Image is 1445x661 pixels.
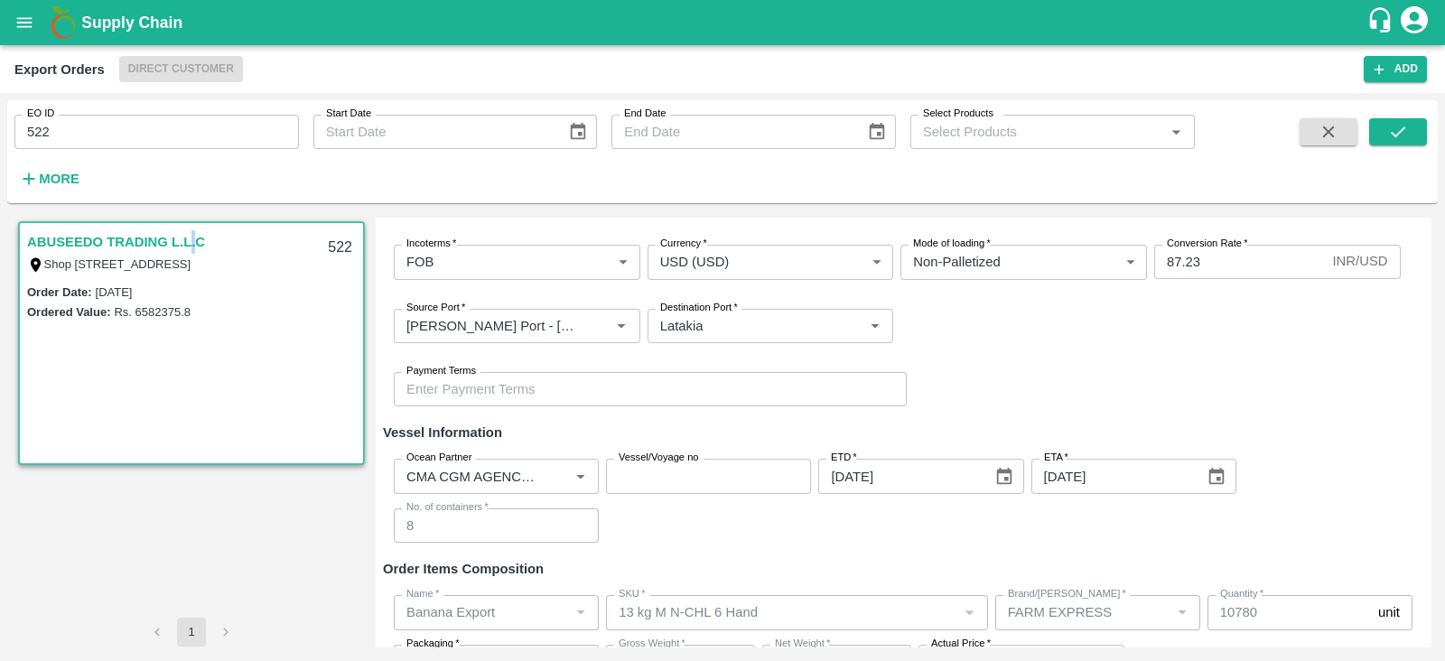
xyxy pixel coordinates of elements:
[775,637,830,651] label: Net Weight
[1008,587,1126,601] label: Brand/[PERSON_NAME]
[39,172,79,186] strong: More
[14,163,84,194] button: More
[27,285,92,299] label: Order Date :
[45,5,81,41] img: logo
[660,237,707,251] label: Currency
[114,305,191,319] label: Rs. 6582375.8
[660,301,738,315] label: Destination Port
[610,314,633,338] button: Open
[1164,120,1188,144] button: Open
[317,227,363,269] div: 522
[27,230,205,254] a: ABUSEEDO TRADING L.L.C
[619,637,685,651] label: Gross Weight
[96,285,133,299] label: [DATE]
[406,252,434,272] p: FOB
[14,58,105,81] div: Export Orders
[619,451,699,465] label: Vessel/Voyage no
[860,115,894,149] button: Choose date
[863,314,887,338] button: Open
[406,500,489,515] label: No. of containers
[406,587,439,601] label: Name
[1031,459,1193,493] input: Select Date
[383,425,502,440] strong: Vessel Information
[931,637,991,651] label: Actual Price
[660,252,730,272] p: USD (USD)
[1364,56,1427,82] button: Add
[383,562,544,576] strong: Order Items Composition
[399,600,564,624] input: Name
[406,364,476,378] label: Payment Terms
[27,305,110,319] label: Ordered Value:
[611,600,952,624] input: SKU
[394,508,599,543] input: Enter
[81,14,182,32] b: Supply Chain
[913,252,1001,272] p: Non-Palletized
[923,107,993,121] label: Select Products
[394,372,907,406] input: Enter Payment Terms
[1220,587,1263,601] label: Quantity
[653,314,835,338] input: Select Destination port
[1207,595,1371,629] input: 0.0
[140,618,243,647] nav: pagination navigation
[1199,460,1234,494] button: Choose date, selected date is Aug 24, 2025
[611,115,852,149] input: End Date
[27,107,54,121] label: EO ID
[406,237,456,251] label: Incoterms
[1044,451,1068,465] label: ETA
[619,587,645,601] label: SKU
[1167,237,1247,251] label: Conversion Rate
[624,107,666,121] label: End Date
[406,451,471,465] label: Ocean Partner
[561,115,595,149] button: Choose date
[177,618,206,647] button: page 1
[1378,602,1400,622] p: unit
[1398,4,1431,42] div: account of current user
[326,107,371,121] label: Start Date
[14,115,299,149] input: Enter EO ID
[4,2,45,43] button: open drawer
[569,465,592,489] button: Open
[916,120,1160,144] input: Select Products
[81,10,1366,35] a: Supply Chain
[987,460,1021,494] button: Choose date, selected date is Aug 24, 2025
[399,314,582,338] input: Select Source port
[831,451,857,465] label: ETD
[913,237,991,251] label: Mode of loading
[406,637,460,651] label: Packaging
[313,115,554,149] input: Start Date
[1366,6,1398,39] div: customer-support
[1001,600,1165,624] input: Create Brand/Marka
[818,459,980,493] input: Select Date
[44,257,191,271] label: Shop [STREET_ADDRESS]
[406,301,465,315] label: Source Port
[399,464,540,488] input: Select Ocean Partner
